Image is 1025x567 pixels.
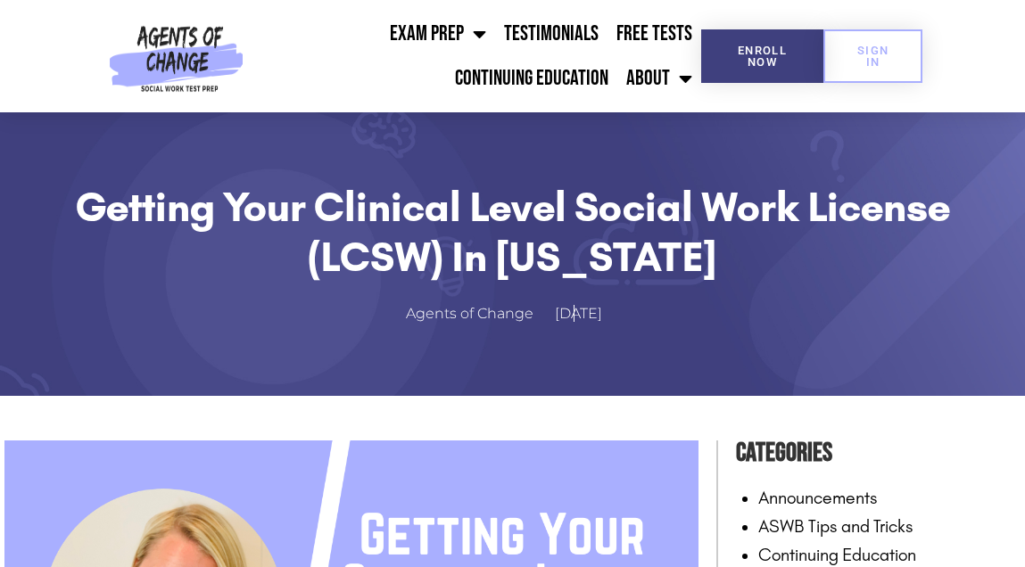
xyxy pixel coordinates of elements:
[758,487,878,508] a: Announcements
[736,431,1021,474] h4: Categories
[730,45,796,68] span: Enroll Now
[495,12,608,56] a: Testimonials
[758,544,916,565] a: Continuing Education
[555,305,602,322] time: [DATE]
[406,301,551,327] a: Agents of Change
[852,45,893,68] span: SIGN IN
[617,56,701,101] a: About
[701,29,824,83] a: Enroll Now
[406,301,533,327] span: Agents of Change
[758,515,913,537] a: ASWB Tips and Tricks
[49,182,977,283] h1: Getting Your Clinical Level Social Work License (LCSW) in [US_STATE]
[250,12,700,101] nav: Menu
[555,301,620,327] a: [DATE]
[446,56,617,101] a: Continuing Education
[608,12,701,56] a: Free Tests
[381,12,495,56] a: Exam Prep
[823,29,922,83] a: SIGN IN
